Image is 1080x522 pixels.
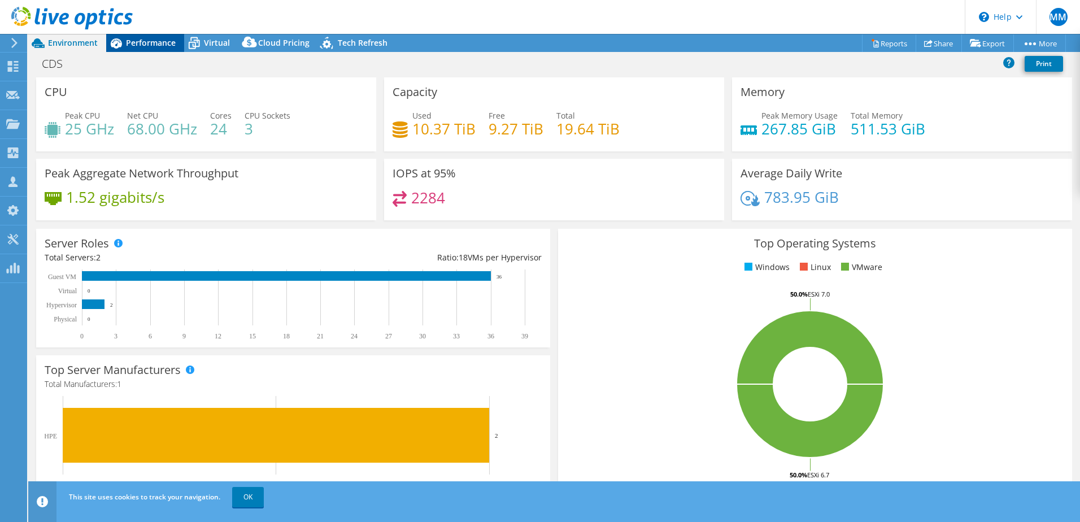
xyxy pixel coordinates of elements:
text: 39 [521,332,528,340]
h4: 9.27 TiB [489,123,543,135]
h4: 783.95 GiB [764,191,839,203]
span: Virtual [204,37,230,48]
h3: Top Operating Systems [567,237,1064,250]
text: 33 [453,332,460,340]
h4: 10.37 TiB [412,123,476,135]
h3: Average Daily Write [741,167,842,180]
text: HPE [44,432,57,440]
span: 18 [459,252,468,263]
li: VMware [838,261,882,273]
h3: Capacity [393,86,437,98]
text: 30 [419,332,426,340]
text: 2 [495,432,498,439]
a: Share [916,34,962,52]
tspan: ESXi 7.0 [808,290,830,298]
span: Peak CPU [65,110,100,121]
text: 15 [249,332,256,340]
tspan: ESXi 6.7 [807,471,829,479]
a: Reports [862,34,916,52]
span: Cores [210,110,232,121]
span: Free [489,110,505,121]
text: 12 [215,332,221,340]
h3: IOPS at 95% [393,167,456,180]
h4: 1.52 gigabits/s [66,191,164,203]
h4: Total Manufacturers: [45,378,542,390]
h3: Server Roles [45,237,109,250]
h4: 2284 [411,192,445,204]
text: 21 [317,332,324,340]
text: 9 [182,332,186,340]
span: 2 [96,252,101,263]
h4: 19.64 TiB [556,123,620,135]
tspan: 50.0% [790,290,808,298]
span: CPU Sockets [245,110,290,121]
h3: Top Server Manufacturers [45,364,181,376]
text: 0 [88,316,90,322]
span: Used [412,110,432,121]
text: 24 [351,332,358,340]
h4: 68.00 GHz [127,123,197,135]
text: Hypervisor [46,301,77,309]
span: Tech Refresh [338,37,387,48]
span: Net CPU [127,110,158,121]
text: 6 [149,332,152,340]
text: Physical [54,315,77,323]
a: Print [1025,56,1063,72]
li: Linux [797,261,831,273]
h4: 3 [245,123,290,135]
text: 18 [283,332,290,340]
h4: 24 [210,123,232,135]
span: This site uses cookies to track your navigation. [69,492,220,502]
div: Total Servers: [45,251,293,264]
svg: \n [979,12,989,22]
text: 27 [385,332,392,340]
text: 2 [110,302,113,308]
span: Peak Memory Usage [761,110,838,121]
h4: 511.53 GiB [851,123,925,135]
text: Virtual [58,287,77,295]
a: More [1013,34,1066,52]
a: Export [961,34,1014,52]
tspan: 50.0% [790,471,807,479]
text: 0 [80,332,84,340]
span: MM [1049,8,1068,26]
li: Windows [742,261,790,273]
div: Ratio: VMs per Hypervisor [293,251,542,264]
text: 36 [497,274,502,280]
a: OK [232,487,264,507]
h1: CDS [37,58,80,70]
text: 3 [114,332,117,340]
text: Guest VM [48,273,76,281]
span: Total Memory [851,110,903,121]
span: Performance [126,37,176,48]
span: 1 [117,379,121,389]
h3: Peak Aggregate Network Throughput [45,167,238,180]
h4: 267.85 GiB [761,123,838,135]
span: Environment [48,37,98,48]
text: 0 [88,288,90,294]
h3: Memory [741,86,785,98]
span: Cloud Pricing [258,37,310,48]
span: Total [556,110,575,121]
text: 36 [487,332,494,340]
h4: 25 GHz [65,123,114,135]
h3: CPU [45,86,67,98]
